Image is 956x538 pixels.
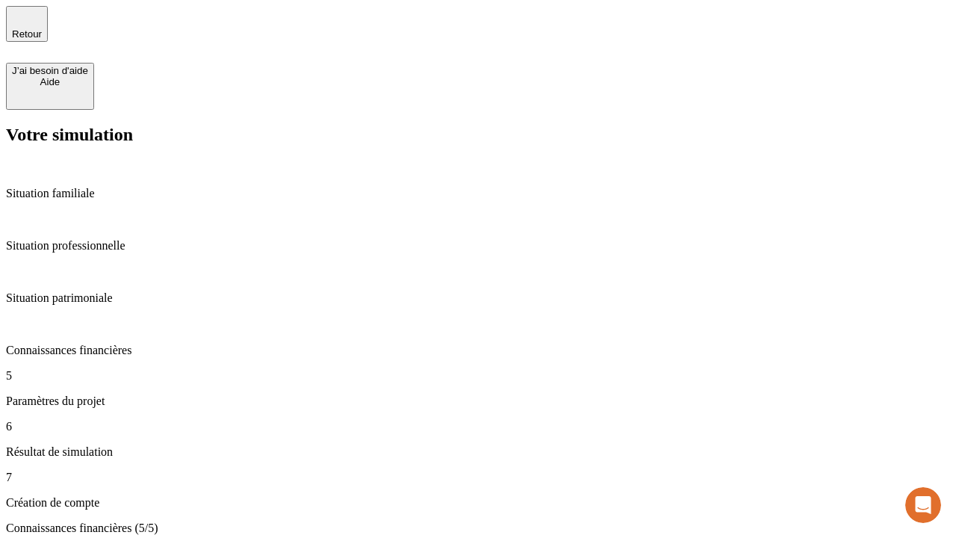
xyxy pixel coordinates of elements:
p: Connaissances financières (5/5) [6,522,950,535]
iframe: Intercom live chat [905,487,941,523]
button: Retour [6,6,48,42]
div: Aide [12,76,88,87]
button: J’ai besoin d'aideAide [6,63,94,110]
p: Situation patrimoniale [6,291,950,305]
p: Résultat de simulation [6,445,950,459]
p: Situation professionnelle [6,239,950,253]
p: Création de compte [6,496,950,510]
p: Connaissances financières [6,344,950,357]
p: Situation familiale [6,187,950,200]
p: 6 [6,420,950,433]
p: Paramètres du projet [6,395,950,408]
h2: Votre simulation [6,125,950,145]
p: 5 [6,369,950,383]
div: J’ai besoin d'aide [12,65,88,76]
span: Retour [12,28,42,40]
p: 7 [6,471,950,484]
